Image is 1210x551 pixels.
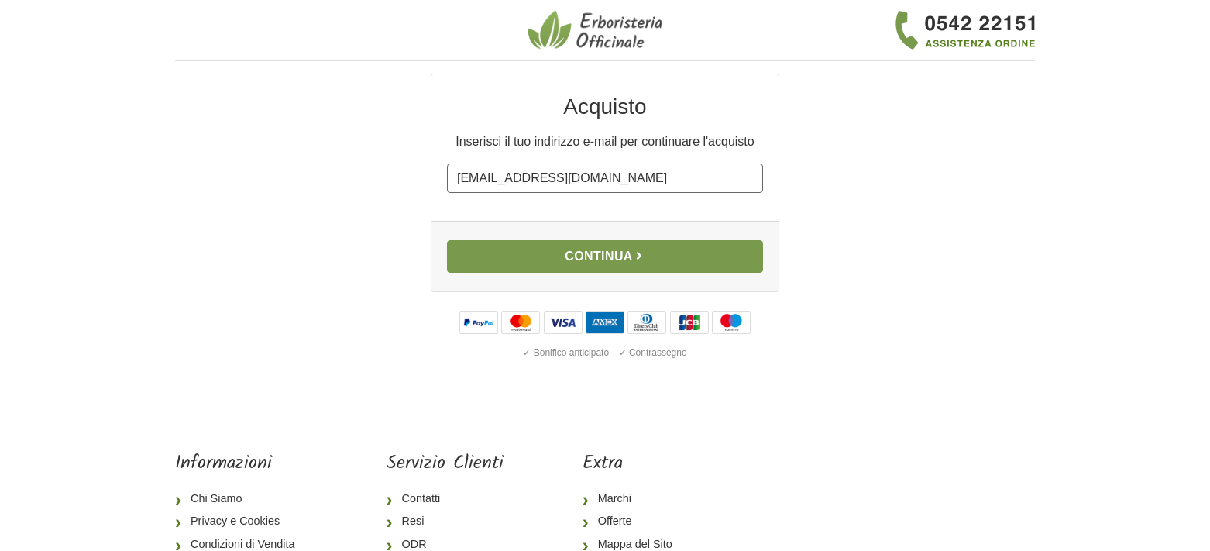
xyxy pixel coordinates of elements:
[175,487,307,511] a: Chi Siamo
[583,510,685,533] a: Offerte
[447,240,763,273] button: Continua
[528,9,667,51] img: Erboristeria Officinale
[764,453,1035,507] iframe: fb:page Facebook Social Plugin
[387,453,504,475] h5: Servizio Clienti
[175,453,307,475] h5: Informazioni
[447,164,763,193] input: Il tuo indirizzo e-mail
[387,487,504,511] a: Contatti
[447,93,763,120] h2: Acquisto
[616,343,690,363] div: ✓ Contrassegno
[447,133,763,151] p: Inserisci il tuo indirizzo e-mail per continuare l'acquisto
[175,510,307,533] a: Privacy e Cookies
[583,487,685,511] a: Marchi
[583,453,685,475] h5: Extra
[520,343,612,363] div: ✓ Bonifico anticipato
[387,510,504,533] a: Resi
